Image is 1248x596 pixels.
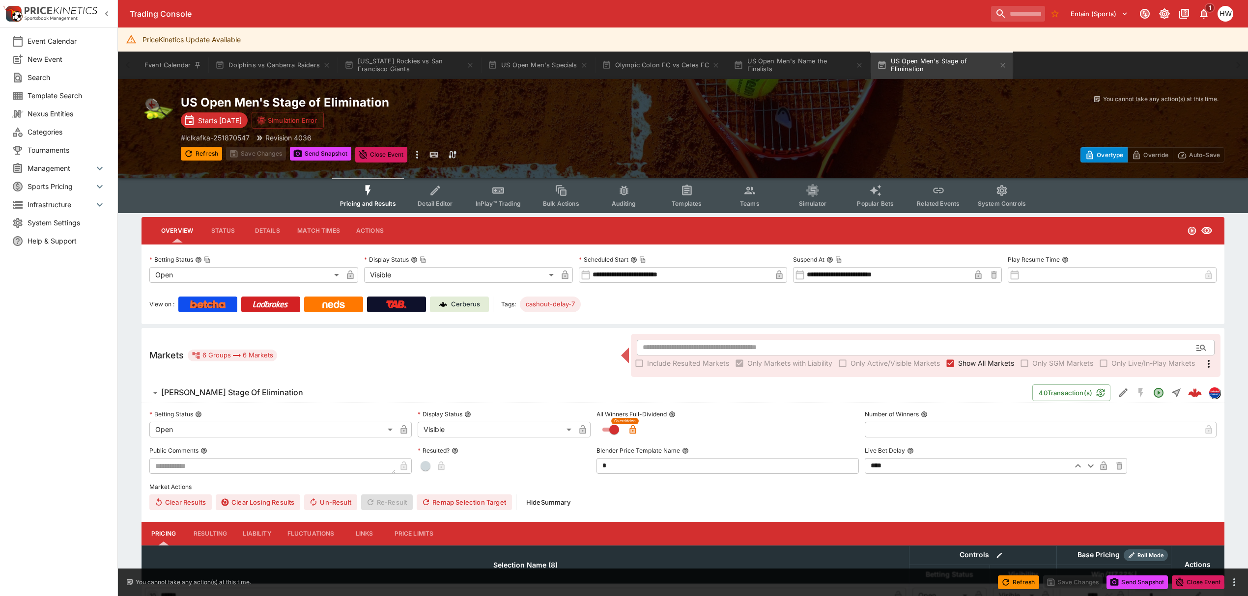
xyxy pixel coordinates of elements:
[322,300,344,308] img: Neds
[1173,147,1224,163] button: Auto-Save
[149,422,396,437] div: Open
[476,200,521,207] span: InPlay™ Trading
[235,522,279,545] button: Liability
[28,36,106,46] span: Event Calendar
[252,112,324,129] button: Simulation Error
[647,358,729,368] span: Include Resulted Markets
[190,300,226,308] img: Betcha
[630,256,637,263] button: Scheduled StartCopy To Clipboard
[452,447,458,454] button: Resulted?
[909,545,1056,565] th: Controls
[1215,3,1236,25] button: Harrison Walker
[361,494,413,510] span: Re-Result
[907,447,914,454] button: Live Bet Delay
[149,446,199,455] p: Public Comments
[1143,150,1168,160] p: Override
[799,200,826,207] span: Simulator
[200,447,207,454] button: Public Comments
[1008,255,1060,264] p: Play Resume Time
[153,219,201,243] button: Overview
[1153,387,1164,399] svg: Open
[1032,384,1110,401] button: 40Transaction(s)
[417,494,512,510] button: Remap Selection Target
[1205,3,1215,13] span: 1
[958,358,1014,368] span: Show All Markets
[1201,225,1213,237] svg: Visible
[1136,5,1154,23] button: Connected to PK
[998,575,1039,589] button: Refresh
[411,147,423,163] button: more
[520,299,581,309] span: cashout-delay-7
[871,52,1013,79] button: US Open Men's Stage of Elimination
[149,255,193,264] p: Betting Status
[3,4,23,24] img: PriceKinetics Logo
[669,411,676,418] button: All Winners Full-Dividend
[28,90,106,101] span: Template Search
[501,297,516,312] label: Tags:
[1228,576,1240,588] button: more
[1032,358,1093,368] span: Only SGM Markets
[851,358,940,368] span: Only Active/Visible Markets
[1188,386,1202,400] div: b2dd6c9e-c592-4d38-8e60-d6cc63f0c971
[142,95,173,126] img: tennis.png
[543,200,579,207] span: Bulk Actions
[430,297,489,312] a: Cerberus
[1188,386,1202,400] img: logo-cerberus--red.svg
[1185,383,1205,403] a: b2dd6c9e-c592-4d38-8e60-d6cc63f0c971
[747,358,832,368] span: Only Markets with Liability
[289,219,348,243] button: Match Times
[28,199,94,210] span: Infrastructure
[1218,6,1233,22] div: Harrison Walker
[439,300,447,308] img: Cerberus
[28,108,106,119] span: Nexus Entities
[142,30,241,49] div: PriceKinetics Update Available
[451,299,480,309] p: Cerberus
[1195,5,1213,23] button: Notifications
[364,255,409,264] p: Display Status
[364,267,557,283] div: Visible
[149,297,174,312] label: View on :
[482,559,568,571] span: Selection Name (8)
[28,181,94,191] span: Sports Pricing
[1150,384,1167,402] button: Open
[596,446,680,455] p: Blender Price Template Name
[181,95,703,110] h2: Copy To Clipboard
[149,494,212,510] button: Clear Results
[181,133,250,143] p: Copy To Clipboard
[201,219,245,243] button: Status
[464,411,471,418] button: Display Status
[740,200,760,207] span: Teams
[1209,387,1220,398] img: lclkafka
[978,200,1026,207] span: System Controls
[340,200,396,207] span: Pricing and Results
[142,383,1032,403] button: [PERSON_NAME] Stage Of Elimination
[418,446,450,455] p: Resulted?
[1106,575,1168,589] button: Send Snapshot
[28,127,106,137] span: Categories
[28,217,106,228] span: System Settings
[418,200,453,207] span: Detail Editor
[149,480,1217,494] label: Market Actions
[161,387,303,398] h6: [PERSON_NAME] Stage Of Elimination
[1127,147,1173,163] button: Override
[1175,5,1193,23] button: Documentation
[195,411,202,418] button: Betting Status
[420,256,426,263] button: Copy To Clipboard
[1156,5,1173,23] button: Toggle light/dark mode
[835,256,842,263] button: Copy To Clipboard
[1192,339,1210,356] button: Open
[136,578,251,587] p: You cannot take any action(s) at this time.
[139,52,207,79] button: Event Calendar
[195,256,202,263] button: Betting StatusCopy To Clipboard
[149,267,342,283] div: Open
[28,72,106,82] span: Search
[1080,147,1128,163] button: Overtype
[1080,147,1224,163] div: Start From
[865,410,919,418] p: Number of Winners
[339,52,480,79] button: [US_STATE] Rockies vs San Francisco Giants
[1167,384,1185,402] button: Straight
[265,133,312,143] p: Revision 4036
[1171,545,1224,583] th: Actions
[290,147,351,161] button: Send Snapshot
[1111,358,1195,368] span: Only Live/In-Play Markets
